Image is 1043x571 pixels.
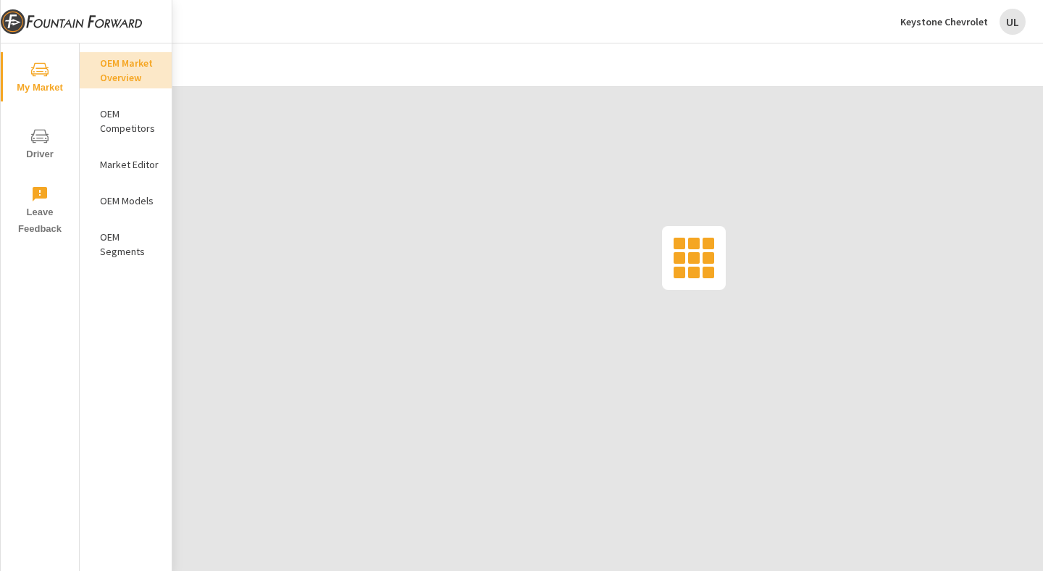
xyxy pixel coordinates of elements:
[80,52,172,88] div: OEM Market Overview
[5,128,75,163] span: Driver
[80,226,172,262] div: OEM Segments
[100,193,160,208] p: OEM Models
[100,157,160,172] p: Market Editor
[900,15,988,28] p: Keystone Chevrolet
[1000,9,1026,35] div: UL
[1,43,79,243] div: nav menu
[80,154,172,175] div: Market Editor
[100,56,160,85] p: OEM Market Overview
[80,103,172,139] div: OEM Competitors
[80,190,172,212] div: OEM Models
[100,107,160,136] p: OEM Competitors
[5,61,75,96] span: My Market
[100,230,160,259] p: OEM Segments
[5,186,75,238] span: Leave Feedback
